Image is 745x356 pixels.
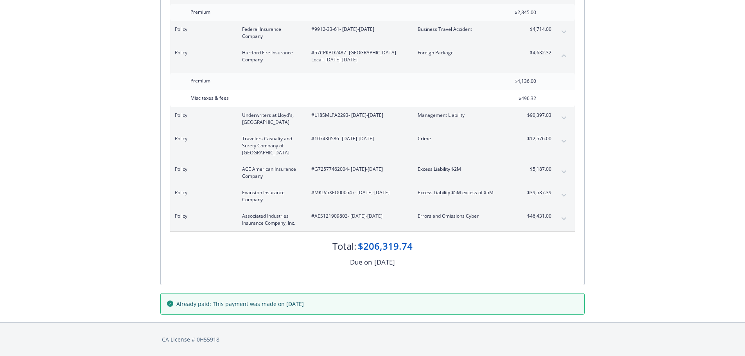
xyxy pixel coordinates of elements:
span: Misc taxes & fees [190,95,229,101]
button: expand content [558,213,570,225]
span: $39,537.39 [522,189,551,196]
span: Management Liability [418,112,510,119]
span: Hartford Fire Insurance Company [242,49,299,63]
span: Travelers Casualty and Surety Company of [GEOGRAPHIC_DATA] [242,135,299,156]
span: Federal Insurance Company [242,26,299,40]
span: Errors and Omissions Cyber [418,213,510,220]
span: $4,632.32 [522,49,551,56]
span: #57CPKBD2487- [GEOGRAPHIC_DATA] Local - [DATE]-[DATE] [311,49,405,63]
button: expand content [558,189,570,202]
span: Premium [190,9,210,15]
span: Excess Liability $2M [418,166,510,173]
span: Associated Industries Insurance Company, Inc. [242,213,299,227]
span: Foreign Package [418,49,510,56]
span: #AES121909803 - [DATE]-[DATE] [311,213,405,220]
div: PolicyFederal Insurance Company#9912-33-61- [DATE]-[DATE]Business Travel Accident$4,714.00expand ... [170,21,575,45]
span: Policy [175,112,230,119]
span: Underwriters at Lloyd's, [GEOGRAPHIC_DATA] [242,112,299,126]
span: Business Travel Accident [418,26,510,33]
span: $4,714.00 [522,26,551,33]
span: Crime [418,135,510,142]
div: PolicyUnderwriters at Lloyd's, [GEOGRAPHIC_DATA]#L18SMLPA2293- [DATE]-[DATE]Management Liability$... [170,107,575,131]
button: expand content [558,112,570,124]
span: Premium [190,77,210,84]
span: Policy [175,166,230,173]
span: #MKLV5XEO000547 - [DATE]-[DATE] [311,189,405,196]
button: expand content [558,166,570,178]
span: #9912-33-61 - [DATE]-[DATE] [311,26,405,33]
span: Policy [175,135,230,142]
span: $5,187.00 [522,166,551,173]
div: PolicyEvanston Insurance Company#MKLV5XEO000547- [DATE]-[DATE]Excess Liability $5M excess of $5M$... [170,184,575,208]
input: 0.00 [490,93,541,104]
span: Evanston Insurance Company [242,189,299,203]
span: #G72577462004 - [DATE]-[DATE] [311,166,405,173]
div: CA License # 0H55918 [162,335,583,343]
span: #107430586 - [DATE]-[DATE] [311,135,405,142]
div: PolicyTravelers Casualty and Surety Company of [GEOGRAPHIC_DATA]#107430586- [DATE]-[DATE]Crime$12... [170,131,575,161]
span: $90,397.03 [522,112,551,119]
input: 0.00 [490,75,541,87]
span: ACE American Insurance Company [242,166,299,180]
div: PolicyHartford Fire Insurance Company#57CPKBD2487- [GEOGRAPHIC_DATA] Local- [DATE]-[DATE]Foreign ... [170,45,575,68]
span: #L18SMLPA2293 - [DATE]-[DATE] [311,112,405,119]
span: Already paid: This payment was made on [DATE] [176,300,304,308]
span: Policy [175,49,230,56]
div: PolicyACE American Insurance Company#G72577462004- [DATE]-[DATE]Excess Liability $2M$5,187.00expa... [170,161,575,184]
div: $206,319.74 [358,240,413,253]
span: Policy [175,26,230,33]
span: Excess Liability $5M excess of $5M [418,189,510,196]
span: $12,576.00 [522,135,551,142]
input: 0.00 [490,7,541,18]
div: [DATE] [374,257,395,267]
span: Policy [175,213,230,220]
div: PolicyAssociated Industries Insurance Company, Inc.#AES121909803- [DATE]-[DATE]Errors and Omissio... [170,208,575,231]
button: expand content [558,26,570,38]
span: $46,431.00 [522,213,551,220]
span: Policy [175,189,230,196]
div: Total: [332,240,356,253]
button: expand content [558,135,570,148]
button: collapse content [558,49,570,62]
div: Due on [350,257,372,267]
